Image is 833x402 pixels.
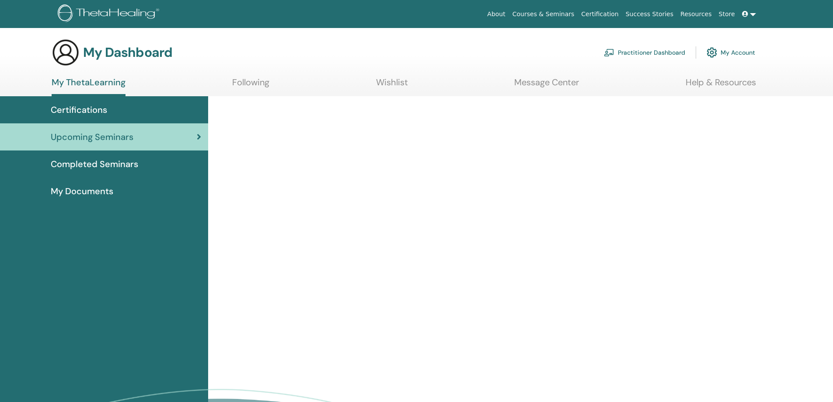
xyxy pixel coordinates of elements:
a: Certification [578,6,622,22]
a: Resources [677,6,715,22]
img: cog.svg [707,45,717,60]
a: Message Center [514,77,579,94]
a: Wishlist [376,77,408,94]
a: Store [715,6,739,22]
h3: My Dashboard [83,45,172,60]
img: chalkboard-teacher.svg [604,49,614,56]
span: Completed Seminars [51,157,138,171]
img: logo.png [58,4,162,24]
a: My ThetaLearning [52,77,125,96]
span: My Documents [51,185,113,198]
a: About [484,6,509,22]
a: Courses & Seminars [509,6,578,22]
img: generic-user-icon.jpg [52,38,80,66]
a: Practitioner Dashboard [604,43,685,62]
a: Success Stories [622,6,677,22]
a: Following [232,77,269,94]
span: Upcoming Seminars [51,130,133,143]
a: Help & Resources [686,77,756,94]
a: My Account [707,43,755,62]
span: Certifications [51,103,107,116]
